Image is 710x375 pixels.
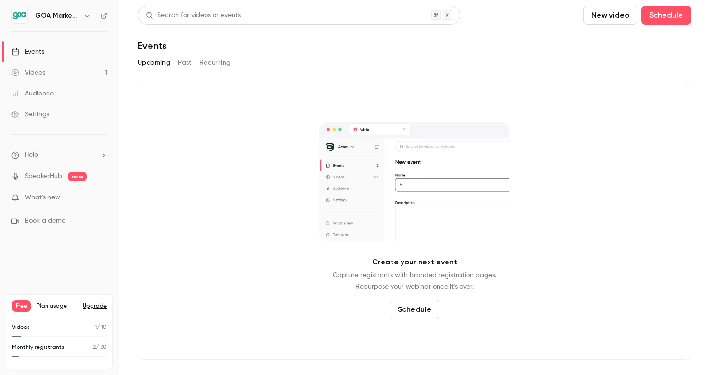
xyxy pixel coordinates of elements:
[68,172,87,181] span: new
[93,343,107,352] p: / 30
[138,55,170,70] button: Upcoming
[95,325,97,330] span: 1
[372,256,457,268] p: Create your next event
[12,300,31,312] span: Free
[11,47,44,56] div: Events
[583,6,637,25] button: New video
[95,323,107,332] p: / 10
[25,193,60,203] span: What's new
[25,216,65,226] span: Book a demo
[138,40,167,51] h1: Events
[93,345,96,350] span: 2
[37,302,77,310] span: Plan usage
[12,323,30,332] p: Videos
[11,68,45,77] div: Videos
[96,194,107,202] iframe: Noticeable Trigger
[333,270,496,292] p: Capture registrants with branded registration pages. Repurpose your webinar once it's over.
[146,10,241,20] div: Search for videos or events
[11,150,107,160] li: help-dropdown-opener
[641,6,691,25] button: Schedule
[390,300,439,319] button: Schedule
[12,8,27,23] img: GOA Marketing
[83,302,107,310] button: Upgrade
[11,89,54,98] div: Audience
[12,343,65,352] p: Monthly registrants
[25,171,62,181] a: SpeakerHub
[35,11,80,20] h6: GOA Marketing
[11,110,49,119] div: Settings
[178,55,192,70] button: Past
[25,150,38,160] span: Help
[199,55,231,70] button: Recurring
